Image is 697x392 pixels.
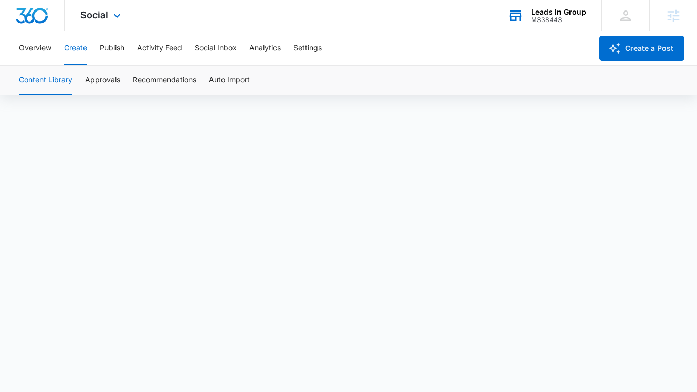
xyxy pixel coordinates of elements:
[19,31,51,65] button: Overview
[19,66,72,95] button: Content Library
[249,31,281,65] button: Analytics
[531,8,586,16] div: account name
[27,27,115,36] div: Domain: [DOMAIN_NAME]
[85,66,120,95] button: Approvals
[137,31,182,65] button: Activity Feed
[116,62,177,69] div: Keywords by Traffic
[28,61,37,69] img: tab_domain_overview_orange.svg
[40,62,94,69] div: Domain Overview
[531,16,586,24] div: account id
[17,17,25,25] img: logo_orange.svg
[104,61,113,69] img: tab_keywords_by_traffic_grey.svg
[195,31,237,65] button: Social Inbox
[64,31,87,65] button: Create
[100,31,124,65] button: Publish
[599,36,684,61] button: Create a Post
[17,27,25,36] img: website_grey.svg
[80,9,108,20] span: Social
[293,31,322,65] button: Settings
[133,66,196,95] button: Recommendations
[29,17,51,25] div: v 4.0.25
[209,66,250,95] button: Auto Import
